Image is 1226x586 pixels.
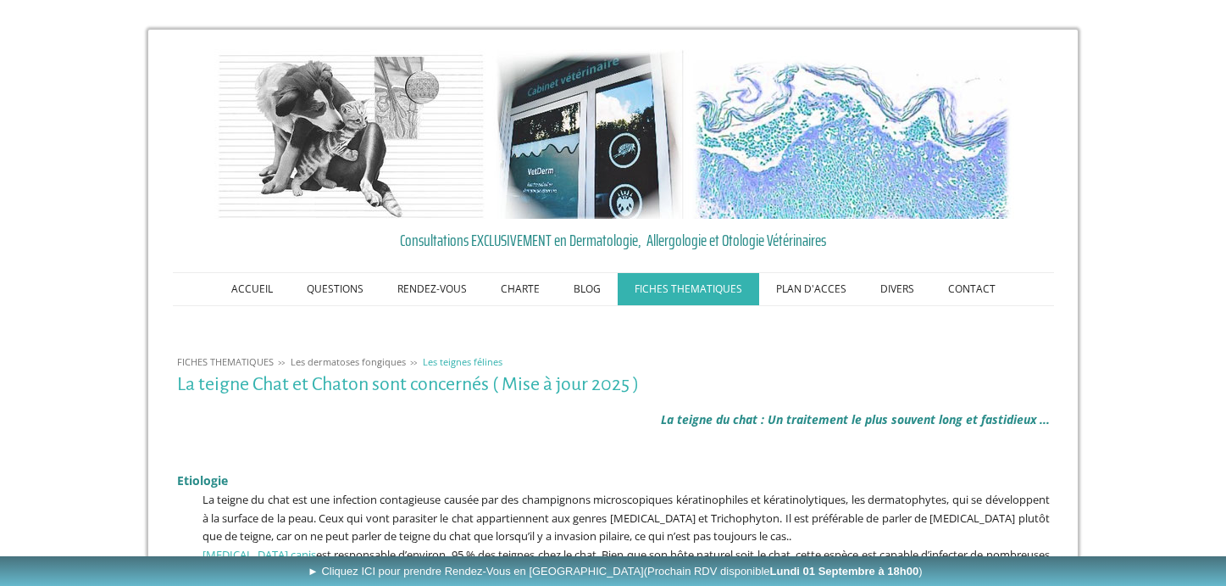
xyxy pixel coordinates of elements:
a: QUESTIONS [290,273,380,305]
span: FICHES THEMATIQUES [177,355,274,368]
span: (Prochain RDV disponible ) [644,565,923,578]
a: FICHES THEMATIQUES [173,355,278,368]
a: Consultations EXCLUSIVEMENT en Dermatologie, Allergologie et Otologie Vétérinaires [177,227,1050,253]
a: CHARTE [484,273,557,305]
span: Les teignes félines [423,355,502,368]
b: Lundi 01 Septembre à 18h00 [770,565,919,578]
a: DIVERS [863,273,931,305]
span: Les dermatoses fongiques [291,355,406,368]
a: BLOG [557,273,618,305]
h1: La teigne Chat et Chaton sont concernés ( Mise à jour 2025 ) [177,374,1050,395]
a: ACCUEIL [214,273,290,305]
span: Etiologie [177,472,228,488]
a: Les teignes félines [419,355,507,368]
a: [MEDICAL_DATA] canis [202,547,316,562]
a: RENDEZ-VOUS [380,273,484,305]
a: Les dermatoses fongiques [286,355,410,368]
span: La teigne du chat : Un traitement le plus souvent long et fastidieux ... [661,411,1050,427]
a: CONTACT [931,273,1012,305]
span: ► Cliquez ICI pour prendre Rendez-Vous en [GEOGRAPHIC_DATA] [308,565,923,578]
span: La teigne du chat est une infection contagieuse causée par des champignons microscopiques kératin... [202,492,1050,544]
a: FICHES THEMATIQUES [618,273,759,305]
a: PLAN D'ACCES [759,273,863,305]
